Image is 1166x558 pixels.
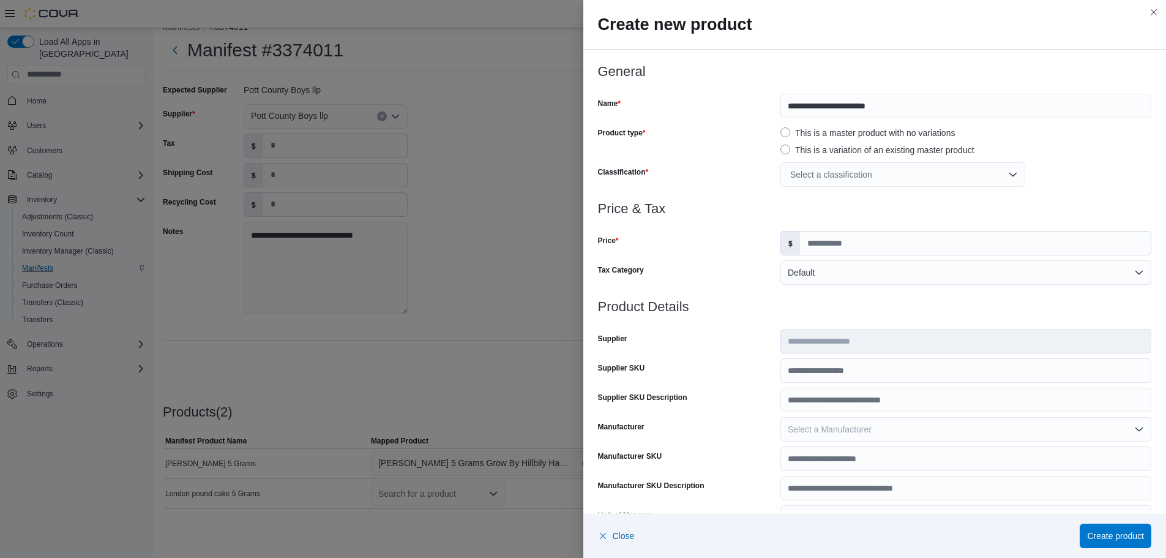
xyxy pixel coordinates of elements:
[780,260,1151,285] button: Default
[598,451,662,461] label: Manufacturer SKU
[780,505,1151,530] button: Each
[598,334,627,344] label: Supplier
[780,126,955,140] label: This is a master product with no variations
[598,363,645,373] label: Supplier SKU
[598,300,1152,314] h3: Product Details
[780,417,1151,442] button: Select a Manufacturer
[598,393,687,402] label: Supplier SKU Description
[598,422,645,432] label: Manufacturer
[598,510,653,520] label: Unit of Measure
[598,524,635,548] button: Close
[781,232,800,255] label: $
[598,236,619,246] label: Price
[598,15,1152,34] h2: Create new product
[598,99,621,108] label: Name
[598,128,646,138] label: Product type
[780,143,974,157] label: This is a variation of an existing master product
[1080,524,1151,548] button: Create product
[598,265,644,275] label: Tax Category
[598,481,704,491] label: Manufacturer SKU Description
[1087,530,1144,542] span: Create product
[788,424,872,434] span: Select a Manufacturer
[598,64,1152,79] h3: General
[598,167,649,177] label: Classification
[613,530,635,542] span: Close
[598,202,1152,216] h3: Price & Tax
[1146,5,1161,20] button: Close this dialog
